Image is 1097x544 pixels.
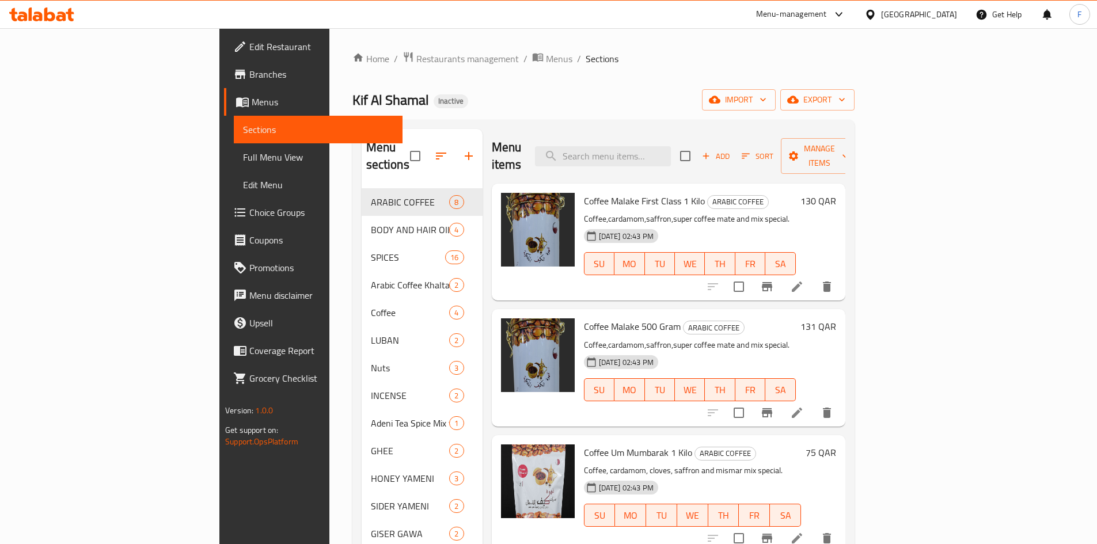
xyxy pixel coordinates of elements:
span: Branches [249,67,393,81]
div: LUBAN2 [362,326,483,354]
span: 3 [450,473,463,484]
button: TU [645,252,675,275]
span: Sections [586,52,618,66]
button: SA [765,378,795,401]
span: Select to update [727,275,751,299]
button: FR [735,252,765,275]
div: Arabic Coffee Khalta [371,278,450,292]
span: INCENSE [371,389,450,402]
a: Restaurants management [403,51,519,66]
span: Sections [243,123,393,136]
span: TU [651,507,673,524]
a: Coupons [224,226,403,254]
span: Kif Al Shamal [352,87,429,113]
a: Support.OpsPlatform [225,434,298,449]
span: [DATE] 02:43 PM [594,231,658,242]
span: export [789,93,845,107]
span: Edit Menu [243,178,393,192]
span: FR [743,507,765,524]
button: TH [708,504,739,527]
button: Manage items [781,138,858,174]
div: items [449,389,464,402]
span: MO [620,507,642,524]
span: Manage items [790,142,849,170]
button: delete [813,399,841,427]
div: items [449,278,464,292]
span: Restaurants management [416,52,519,66]
span: SA [770,256,791,272]
span: [DATE] 02:43 PM [594,482,658,493]
h2: Menu items [492,139,522,173]
div: ARABIC COFFEE [707,195,769,209]
span: Full Menu View [243,150,393,164]
button: FR [739,504,770,527]
img: Coffee Malake 500 Gram [501,318,575,392]
span: Menu disclaimer [249,288,393,302]
div: GHEE2 [362,437,483,465]
span: Coffee Malake First Class 1 Kilo [584,192,705,210]
li: / [577,52,581,66]
span: HONEY YAMENI [371,471,450,485]
h6: 75 QAR [806,444,836,461]
span: Nuts [371,361,450,375]
button: MO [614,378,644,401]
span: SIDER YAMENI [371,499,450,513]
span: Select all sections [403,144,427,168]
span: Version: [225,403,253,418]
span: 4 [450,307,463,318]
span: Select section [673,144,697,168]
div: BODY AND HAIR OIL4 [362,216,483,244]
span: Sort sections [427,142,455,170]
span: TH [709,382,730,398]
span: Grocery Checklist [249,371,393,385]
div: Nuts3 [362,354,483,382]
a: Promotions [224,254,403,281]
span: ARABIC COFFEE [695,447,756,460]
span: FR [740,382,761,398]
span: Upsell [249,316,393,330]
button: MO [614,252,644,275]
div: [GEOGRAPHIC_DATA] [881,8,957,21]
div: SIDER YAMENI2 [362,492,483,520]
span: TH [713,507,735,524]
p: Coffee,cardamom,saffron,super coffee mate and mix special. [584,338,796,352]
span: F [1077,8,1081,21]
span: SA [770,382,791,398]
button: MO [615,504,646,527]
input: search [535,146,671,166]
span: 1 [450,418,463,429]
span: 8 [450,197,463,208]
div: ARABIC COFFEE [683,321,745,334]
span: SPICES [371,250,446,264]
button: WE [675,378,705,401]
span: 16 [446,252,463,263]
span: Sort items [734,147,781,165]
span: Select to update [727,401,751,425]
span: Coverage Report [249,344,393,357]
span: ARABIC COFFEE [371,195,450,209]
span: 1.0.0 [255,403,273,418]
span: Promotions [249,261,393,275]
button: TU [646,504,677,527]
span: BODY AND HAIR OIL [371,223,450,237]
span: Coupons [249,233,393,247]
div: ARABIC COFFEE [694,447,756,461]
button: delete [813,273,841,300]
a: Full Menu View [234,143,403,171]
span: Choice Groups [249,206,393,219]
a: Branches [224,60,403,88]
span: SU [589,507,611,524]
div: items [449,471,464,485]
span: Sort [742,150,773,163]
span: Adeni Tea Spice Mix for Karak [371,416,450,430]
img: Coffee Malake First Class 1 Kilo [501,193,575,267]
a: Upsell [224,309,403,337]
div: GHEE [371,444,450,458]
span: 2 [450,446,463,456]
div: Adeni Tea Spice Mix for Karak1 [362,409,483,437]
span: 2 [450,280,463,291]
button: WE [675,252,705,275]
